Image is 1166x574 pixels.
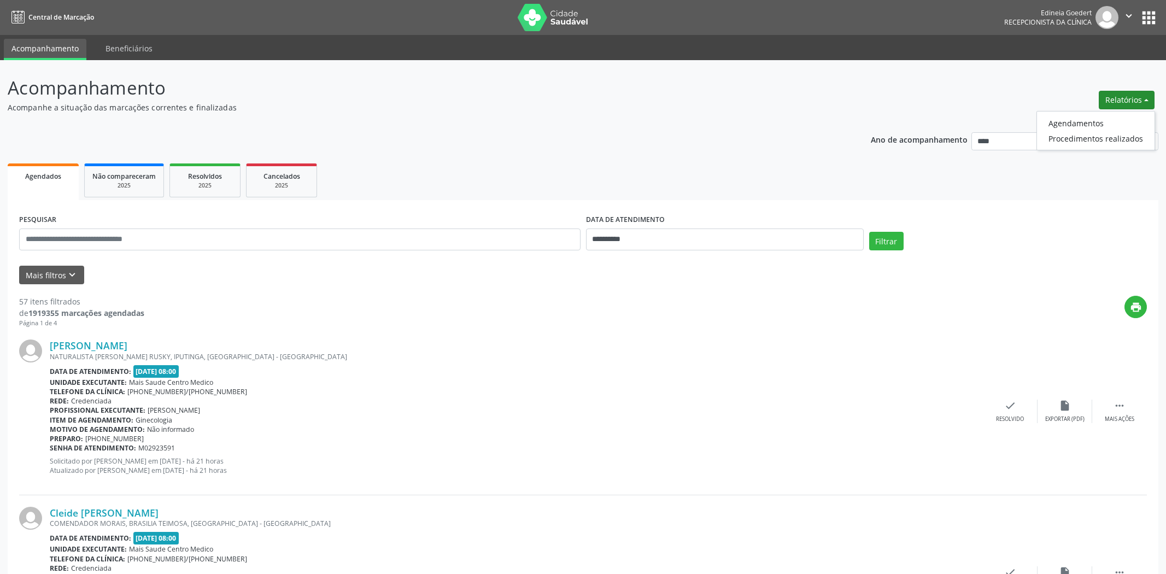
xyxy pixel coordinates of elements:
img: img [19,339,42,362]
b: Motivo de agendamento: [50,425,145,434]
span: [DATE] 08:00 [133,365,179,378]
div: Edineia Goedert [1004,8,1092,17]
span: Resolvidos [188,172,222,181]
button:  [1118,6,1139,29]
button: Relatórios [1099,91,1155,109]
div: 57 itens filtrados [19,296,144,307]
span: Recepcionista da clínica [1004,17,1092,27]
span: Ginecologia [136,415,172,425]
span: Central de Marcação [28,13,94,22]
span: [PHONE_NUMBER] [85,434,144,443]
div: Mais ações [1105,415,1134,423]
div: Exportar (PDF) [1045,415,1085,423]
span: [PHONE_NUMBER]/[PHONE_NUMBER] [127,554,247,564]
b: Data de atendimento: [50,367,131,376]
b: Item de agendamento: [50,415,133,425]
img: img [1095,6,1118,29]
div: Página 1 de 4 [19,319,144,328]
span: M02923591 [138,443,175,453]
a: Cleide [PERSON_NAME] [50,507,159,519]
p: Acompanhe a situação das marcações correntes e finalizadas [8,102,813,113]
strong: 1919355 marcações agendadas [28,308,144,318]
div: COMENDADOR MORAIS, BRASILIA TEIMOSA, [GEOGRAPHIC_DATA] - [GEOGRAPHIC_DATA] [50,519,983,528]
span: Não informado [147,425,194,434]
button: print [1124,296,1147,318]
div: 2025 [178,181,232,190]
b: Profissional executante: [50,406,145,415]
div: NATURALISTA [PERSON_NAME] RUSKY, IPUTINGA, [GEOGRAPHIC_DATA] - [GEOGRAPHIC_DATA] [50,352,983,361]
b: Rede: [50,564,69,573]
span: Mais Saude Centro Medico [129,544,213,554]
a: Acompanhamento [4,39,86,60]
i: insert_drive_file [1059,400,1071,412]
span: [DATE] 08:00 [133,532,179,544]
b: Telefone da clínica: [50,387,125,396]
img: img [19,507,42,530]
i:  [1123,10,1135,22]
p: Acompanhamento [8,74,813,102]
i:  [1114,400,1126,412]
span: Agendados [25,172,61,181]
span: Mais Saude Centro Medico [129,378,213,387]
a: Central de Marcação [8,8,94,26]
span: Credenciada [71,396,112,406]
b: Unidade executante: [50,544,127,554]
div: 2025 [254,181,309,190]
span: [PHONE_NUMBER]/[PHONE_NUMBER] [127,387,247,396]
span: Cancelados [263,172,300,181]
b: Rede: [50,396,69,406]
button: Mais filtroskeyboard_arrow_down [19,266,84,285]
ul: Relatórios [1036,111,1155,150]
i: print [1130,301,1142,313]
i: check [1004,400,1016,412]
a: [PERSON_NAME] [50,339,127,352]
b: Data de atendimento: [50,534,131,543]
div: Resolvido [996,415,1024,423]
b: Unidade executante: [50,378,127,387]
span: Não compareceram [92,172,156,181]
span: [PERSON_NAME] [148,406,200,415]
a: Procedimentos realizados [1037,131,1155,146]
label: DATA DE ATENDIMENTO [586,212,665,229]
p: Solicitado por [PERSON_NAME] em [DATE] - há 21 horas Atualizado por [PERSON_NAME] em [DATE] - há ... [50,456,983,475]
p: Ano de acompanhamento [871,132,968,146]
b: Preparo: [50,434,83,443]
label: PESQUISAR [19,212,56,229]
a: Beneficiários [98,39,160,58]
div: de [19,307,144,319]
button: Filtrar [869,232,904,250]
b: Senha de atendimento: [50,443,136,453]
i: keyboard_arrow_down [66,269,78,281]
button: apps [1139,8,1158,27]
div: 2025 [92,181,156,190]
b: Telefone da clínica: [50,554,125,564]
a: Agendamentos [1037,115,1155,131]
span: Credenciada [71,564,112,573]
